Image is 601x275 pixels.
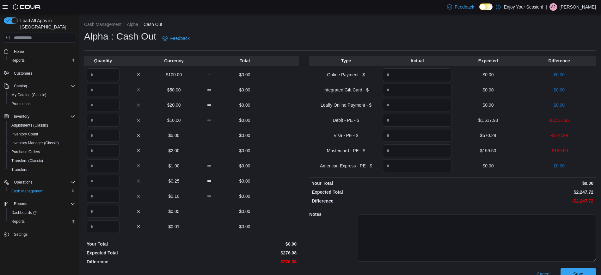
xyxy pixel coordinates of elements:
[525,87,593,93] p: $0.00
[312,72,380,78] p: Online Payment - $
[312,147,380,154] p: Mastercard - PE - $
[9,100,75,108] span: Promotions
[84,30,156,43] h1: Alpha : Cash Out
[1,69,78,78] button: Customers
[11,219,25,224] span: Reports
[525,117,593,123] p: -$1,517.93
[9,209,39,216] a: Dashboards
[454,117,523,123] p: $1,517.93
[11,113,32,120] button: Inventory
[6,217,78,226] button: Reports
[9,209,75,216] span: Dashboards
[525,58,593,64] p: Difference
[309,208,357,221] h5: Notes
[312,189,451,195] p: Expected Total
[87,144,120,157] input: Quantity
[87,190,120,203] input: Quantity
[9,218,75,225] span: Reports
[9,91,49,99] a: My Catalog (Classic)
[13,4,41,10] img: Cova
[228,102,261,108] p: $0.00
[6,130,78,139] button: Inventory Count
[549,3,557,11] div: Adriana Jaksic
[157,193,190,199] p: $0.10
[11,231,30,238] a: Settings
[312,180,451,186] p: Your Total
[9,148,75,156] span: Purchase Orders
[87,58,120,64] p: Quantity
[11,58,25,63] span: Reports
[11,178,35,186] button: Operations
[157,102,190,108] p: $20.00
[9,148,43,156] a: Purchase Orders
[1,47,78,56] button: Home
[11,123,48,128] span: Adjustments (Classic)
[9,91,75,99] span: My Catalog (Classic)
[312,58,380,64] p: Type
[312,163,380,169] p: American Express - PE - $
[454,102,523,108] p: $0.00
[87,114,120,127] input: Quantity
[454,58,523,64] p: Expected
[1,230,78,239] button: Settings
[6,156,78,165] button: Transfers (Classic)
[445,1,476,13] a: Feedback
[228,147,261,154] p: $0.00
[560,3,596,11] p: [PERSON_NAME]
[383,114,451,127] input: Quantity
[157,117,190,123] p: $10.00
[11,189,43,194] span: Cash Management
[11,167,27,172] span: Transfers
[383,129,451,142] input: Quantity
[14,114,29,119] span: Inventory
[454,87,523,93] p: $0.00
[455,4,474,10] span: Feedback
[454,72,523,78] p: $0.00
[228,117,261,123] p: $0.00
[312,198,451,204] p: Difference
[383,99,451,111] input: Quantity
[157,163,190,169] p: $1.00
[9,166,75,173] span: Transfers
[1,199,78,208] button: Reports
[14,180,33,185] span: Operations
[454,189,593,195] p: $2,247.72
[9,130,75,138] span: Inventory Count
[228,163,261,169] p: $0.00
[11,82,29,90] button: Catalog
[9,218,27,225] a: Reports
[193,241,297,247] p: $0.00
[11,210,37,215] span: Dashboards
[87,241,190,247] p: Your Total
[228,178,261,184] p: $0.00
[157,147,190,154] p: $2.00
[9,187,46,195] a: Cash Management
[160,32,192,45] a: Feedback
[9,130,41,138] a: Inventory Count
[18,17,75,30] span: Load All Apps in [GEOGRAPHIC_DATA]
[383,84,451,96] input: Quantity
[87,99,120,111] input: Quantity
[14,201,27,206] span: Reports
[454,180,593,186] p: $0.00
[525,132,593,139] p: -$570.29
[157,208,190,215] p: $0.05
[454,147,523,154] p: $159.50
[6,208,78,217] a: Dashboards
[157,178,190,184] p: $0.25
[11,178,75,186] span: Operations
[11,200,30,208] button: Reports
[1,112,78,121] button: Inventory
[383,58,451,64] p: Actual
[87,175,120,187] input: Quantity
[11,141,59,146] span: Inventory Manager (Classic)
[228,208,261,215] p: $0.00
[312,87,380,93] p: Integrated Gift Card - $
[525,72,593,78] p: $0.00
[383,68,451,81] input: Quantity
[87,159,120,172] input: Quantity
[504,3,543,11] p: Enjoy Your Session!
[454,163,523,169] p: $0.00
[228,223,261,230] p: $0.00
[9,122,75,129] span: Adjustments (Classic)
